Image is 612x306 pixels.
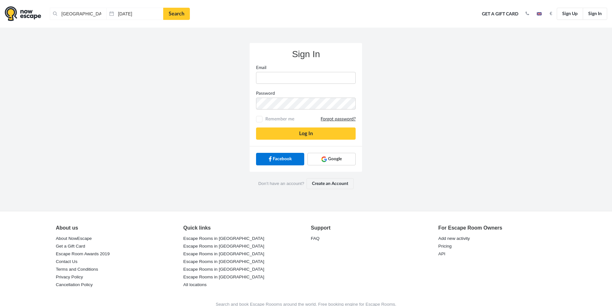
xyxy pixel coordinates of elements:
[56,273,83,282] a: Privacy Policy
[183,257,264,266] a: Escape Rooms in [GEOGRAPHIC_DATA]
[328,156,342,162] span: Google
[183,242,264,251] a: Escape Rooms in [GEOGRAPHIC_DATA]
[183,249,264,258] a: Escape Rooms in [GEOGRAPHIC_DATA]
[56,280,93,289] a: Cancellation Policy
[163,8,190,20] a: Search
[438,249,445,258] a: API
[438,234,470,243] a: Add new activity
[56,242,85,251] a: Get a Gift Card
[321,116,356,122] a: Forgot password?
[106,8,163,20] input: Date
[50,8,106,20] input: Place or Room Name
[550,12,552,16] strong: €
[311,224,429,232] div: Support
[557,8,583,20] a: Sign Up
[56,265,98,274] a: Terms and Conditions
[183,234,264,243] a: Escape Rooms in [GEOGRAPHIC_DATA]
[307,153,356,165] a: Google
[264,116,356,122] span: Remember me
[546,11,555,17] button: €
[56,234,92,243] a: About NowEscape
[256,153,304,165] a: Facebook
[438,224,556,232] div: For Escape Room Owners
[183,265,264,274] a: Escape Rooms in [GEOGRAPHIC_DATA]
[250,172,362,196] div: Don’t have an account?
[56,249,110,258] a: Escape Room Awards 2019
[438,242,452,251] a: Pricing
[256,127,356,140] button: Log In
[251,90,360,97] label: Password
[5,6,41,21] img: logo
[183,273,264,282] a: Escape Rooms in [GEOGRAPHIC_DATA]
[251,65,360,71] label: Email
[256,49,356,59] h3: Sign In
[480,7,521,21] a: Get a Gift Card
[183,280,207,289] a: All locations
[537,12,542,15] img: en.jpg
[183,224,301,232] div: Quick links
[56,224,174,232] div: About us
[56,257,77,266] a: Contact Us
[311,234,319,243] a: FAQ
[273,156,292,162] span: Facebook
[257,117,262,121] input: Remember meForgot password?
[583,8,607,20] a: Sign In
[306,178,354,189] a: Create an Account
